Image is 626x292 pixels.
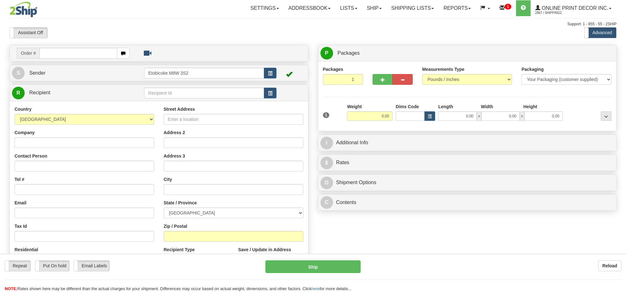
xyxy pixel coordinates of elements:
[144,88,264,98] input: Recipient Id
[15,200,26,206] label: Email
[531,0,616,16] a: Online Print Decor Inc. 2867 / Shipping2
[15,246,38,253] label: Residential
[265,260,360,273] button: Ship
[598,260,621,271] button: Reload
[347,103,362,110] label: Weight
[29,90,50,95] span: Recipient
[320,47,614,60] a: P Packages
[17,48,40,59] span: Order #
[337,50,360,56] span: Packages
[164,129,185,136] label: Address 2
[164,176,172,183] label: City
[323,66,343,72] label: Packages
[320,177,333,189] span: O
[144,68,264,78] input: Sender Id
[320,47,333,59] span: P
[15,176,24,183] label: Tel #
[323,112,330,118] span: 1
[320,137,333,149] span: I
[320,176,614,189] a: OShipment Options
[284,0,336,16] a: Addressbook
[12,87,25,99] span: R
[15,106,32,112] label: Country
[495,0,516,16] a: 1
[540,5,608,11] span: Online Print Decor Inc.
[15,129,35,136] label: Company
[320,196,614,209] a: CContents
[320,157,333,169] span: $
[477,111,481,121] span: x
[521,66,544,72] label: Packaging
[481,103,493,110] label: Width
[164,106,195,112] label: Street Address
[164,153,185,159] label: Address 3
[438,103,453,110] label: Length
[238,246,303,259] label: Save / Update in Address Book
[312,286,320,291] a: here
[320,156,614,169] a: $Rates
[601,111,611,121] div: ...
[246,0,284,16] a: Settings
[12,86,130,99] a: R Recipient
[164,223,187,229] label: Zip / Postal
[164,200,197,206] label: State / Province
[5,286,17,291] span: NOTE:
[422,66,465,72] label: Measurements Type
[362,0,386,16] a: Ship
[74,261,109,271] label: Email Labels
[535,10,583,16] span: 2867 / Shipping2
[15,223,27,229] label: Tax Id
[9,22,617,27] div: Support: 1 - 855 - 55 - 2SHIP
[439,0,476,16] a: Reports
[29,70,46,76] span: Sender
[35,261,69,271] label: Put On hold
[585,28,616,38] label: Advanced
[12,67,25,79] span: S
[164,114,303,125] input: Enter a location
[520,111,524,121] span: x
[320,136,614,149] a: IAdditional Info
[611,114,625,178] iframe: chat widget
[523,103,537,110] label: Height
[10,28,47,38] label: Assistant Off
[396,103,419,110] label: Dims Code
[335,0,362,16] a: Lists
[602,263,617,268] b: Reload
[15,153,47,159] label: Contact Person
[9,2,37,17] img: logo2867.jpg
[164,246,195,253] label: Recipient Type
[505,4,511,9] sup: 1
[12,67,144,80] a: S Sender
[5,261,30,271] label: Repeat
[320,196,333,209] span: C
[386,0,439,16] a: Shipping lists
